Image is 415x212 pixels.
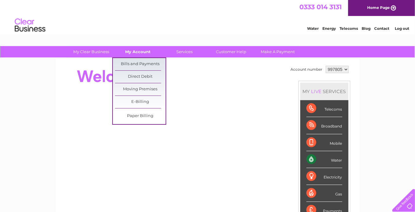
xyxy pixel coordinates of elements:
a: Moving Premises [115,83,166,96]
img: logo.png [14,16,46,35]
a: E-Billing [115,96,166,108]
a: Paper Billing [115,110,166,122]
a: Contact [374,26,389,31]
div: Electricity [306,168,342,185]
a: Energy [322,26,336,31]
a: My Account [113,46,163,57]
a: Telecoms [340,26,358,31]
td: Account number [289,64,324,75]
a: Blog [362,26,371,31]
div: Water [306,151,342,168]
a: Water [307,26,319,31]
div: Clear Business is a trading name of Verastar Limited (registered in [GEOGRAPHIC_DATA] No. 3667643... [63,3,353,30]
div: Telecoms [306,100,342,117]
a: 0333 014 3131 [299,3,342,11]
a: Log out [395,26,409,31]
a: Services [159,46,210,57]
a: Direct Debit [115,71,166,83]
a: Bills and Payments [115,58,166,70]
a: Customer Help [206,46,256,57]
div: Gas [306,185,342,202]
div: LIVE [310,88,323,94]
div: MY SERVICES [300,83,348,100]
a: Make A Payment [252,46,303,57]
div: Broadband [306,117,342,134]
div: Mobile [306,134,342,151]
a: My Clear Business [66,46,117,57]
